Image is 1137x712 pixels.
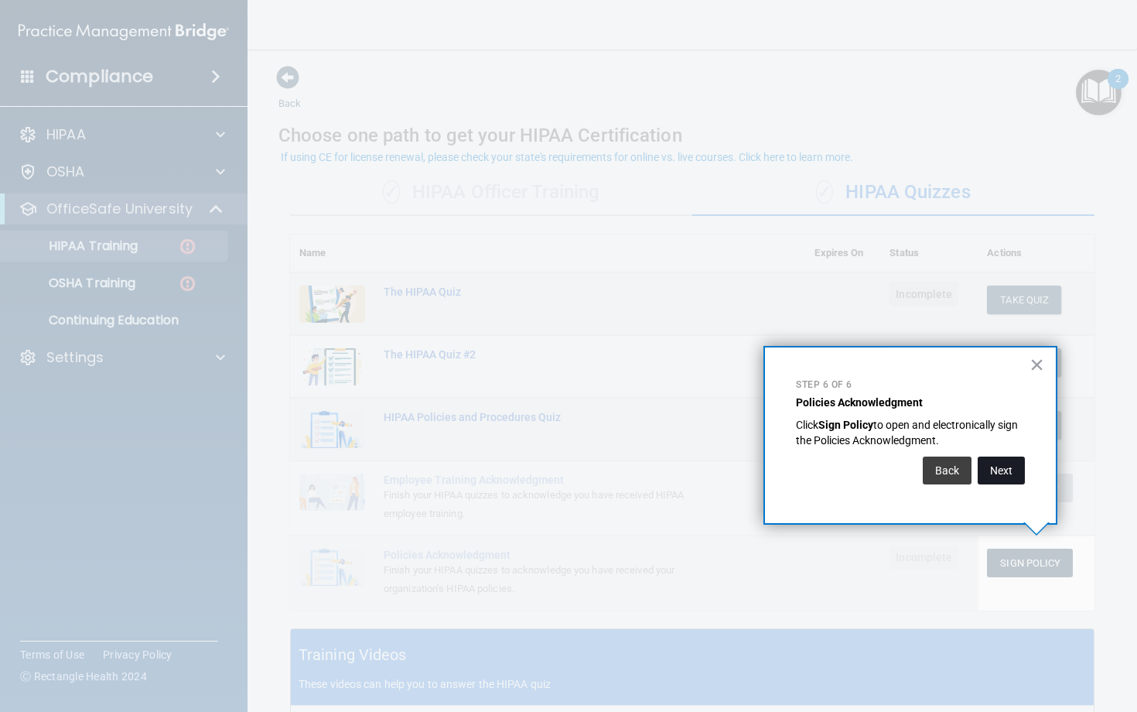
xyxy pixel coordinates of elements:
button: Next [978,457,1025,484]
button: Back [923,457,971,484]
button: Sign Policy [987,549,1073,577]
strong: Sign Policy [818,419,873,431]
span: to open and electronically sign the Policies Acknowledgment. [796,419,1020,447]
span: Click [796,419,818,431]
iframe: Drift Widget Chat Controller [1060,605,1118,664]
button: Close [1029,352,1044,377]
p: Step 6 of 6 [796,378,1025,392]
strong: Policies Acknowledgment [796,396,923,409]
